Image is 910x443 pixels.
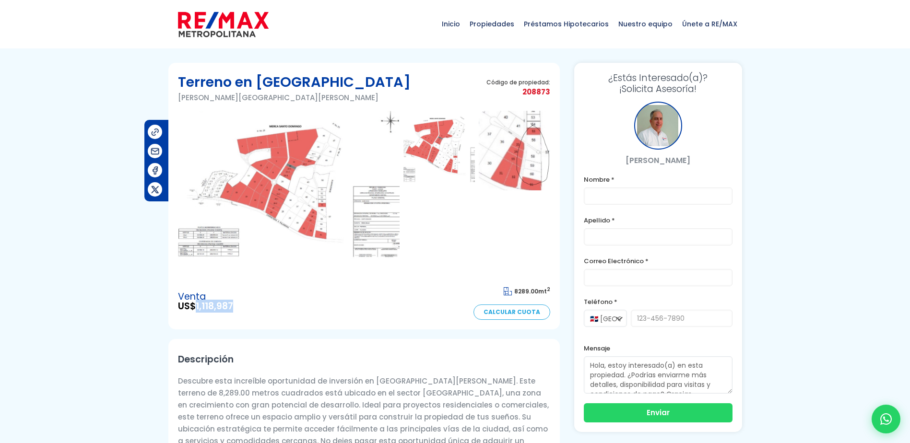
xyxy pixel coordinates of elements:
h3: ¡Solicita Asesoría! [584,72,733,94]
span: mt [504,287,550,295]
p: [PERSON_NAME][GEOGRAPHIC_DATA][PERSON_NAME] [178,92,411,104]
h1: Terreno en [GEOGRAPHIC_DATA] [178,72,411,92]
h2: Descripción [178,349,550,370]
textarea: Hola, estoy interesado(a) en esta propiedad. ¿Podrías enviarme más detalles, disponibilidad para ... [584,356,733,394]
img: Compartir [150,185,160,195]
label: Mensaje [584,342,733,354]
div: Enrique Perez [634,102,682,150]
span: 8289.00 [514,287,538,295]
img: Compartir [150,146,160,156]
sup: 2 [547,286,550,293]
span: Venta [178,292,233,302]
label: Correo Electrónico * [584,255,733,267]
img: remax-metropolitana-logo [178,10,269,39]
span: ¿Estás Interesado(a)? [584,72,733,83]
span: Préstamos Hipotecarios [519,10,614,38]
img: Compartir [150,127,160,137]
span: 1,118,987 [196,300,233,313]
img: Terreno en Palamara [479,111,550,190]
span: US$ [178,302,233,311]
span: Código de propiedad: [486,79,550,86]
img: Terreno en Palamara [178,111,400,274]
span: 208873 [486,86,550,98]
label: Teléfono * [584,296,733,308]
p: [PERSON_NAME] [584,154,733,166]
label: Nombre * [584,174,733,186]
span: Inicio [437,10,465,38]
a: Calcular Cuota [473,304,550,320]
label: Apellido * [584,214,733,226]
img: Terreno en Palamara [403,111,475,190]
span: Nuestro equipo [614,10,677,38]
input: 123-456-7890 [631,310,733,327]
img: Compartir [150,165,160,175]
span: Únete a RE/MAX [677,10,742,38]
button: Enviar [584,403,733,422]
span: Propiedades [465,10,519,38]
